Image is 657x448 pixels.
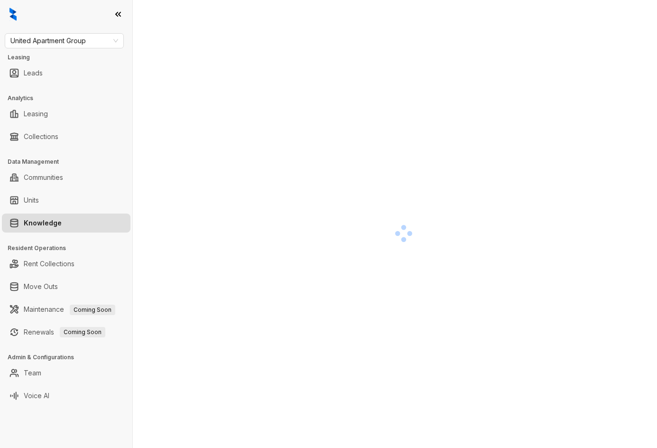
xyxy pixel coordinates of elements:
a: RenewalsComing Soon [24,323,105,342]
a: Leads [24,64,43,83]
a: Units [24,191,39,210]
img: logo [9,8,17,21]
h3: Admin & Configurations [8,353,132,362]
li: Units [2,191,130,210]
li: Maintenance [2,300,130,319]
li: Voice AI [2,386,130,405]
h3: Analytics [8,94,132,103]
li: Leads [2,64,130,83]
a: Knowledge [24,214,62,233]
li: Move Outs [2,277,130,296]
span: United Apartment Group [10,34,118,48]
a: Voice AI [24,386,49,405]
span: Coming Soon [60,327,105,337]
a: Collections [24,127,58,146]
a: Leasing [24,104,48,123]
li: Team [2,364,130,383]
li: Communities [2,168,130,187]
h3: Leasing [8,53,132,62]
li: Renewals [2,323,130,342]
a: Team [24,364,41,383]
li: Rent Collections [2,254,130,273]
span: Coming Soon [70,305,115,315]
a: Move Outs [24,277,58,296]
li: Knowledge [2,214,130,233]
a: Communities [24,168,63,187]
li: Collections [2,127,130,146]
a: Rent Collections [24,254,74,273]
li: Leasing [2,104,130,123]
h3: Data Management [8,158,132,166]
h3: Resident Operations [8,244,132,252]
